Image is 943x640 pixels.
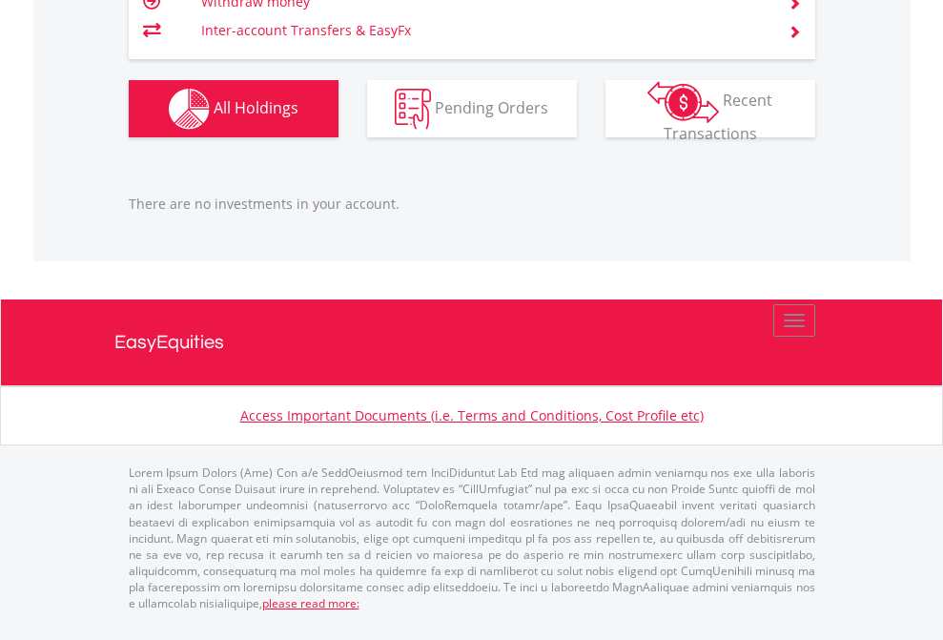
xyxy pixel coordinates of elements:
[201,16,765,45] td: Inter-account Transfers & EasyFx
[240,406,704,424] a: Access Important Documents (i.e. Terms and Conditions, Cost Profile etc)
[129,465,815,611] p: Lorem Ipsum Dolors (Ame) Con a/e SeddOeiusmod tem InciDiduntut Lab Etd mag aliquaen admin veniamq...
[169,89,210,130] img: holdings-wht.png
[395,89,431,130] img: pending_instructions-wht.png
[435,96,548,117] span: Pending Orders
[114,299,830,385] a: EasyEquities
[647,81,719,123] img: transactions-zar-wht.png
[367,80,577,137] button: Pending Orders
[129,195,815,214] p: There are no investments in your account.
[214,96,298,117] span: All Holdings
[262,595,359,611] a: please read more:
[605,80,815,137] button: Recent Transactions
[129,80,338,137] button: All Holdings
